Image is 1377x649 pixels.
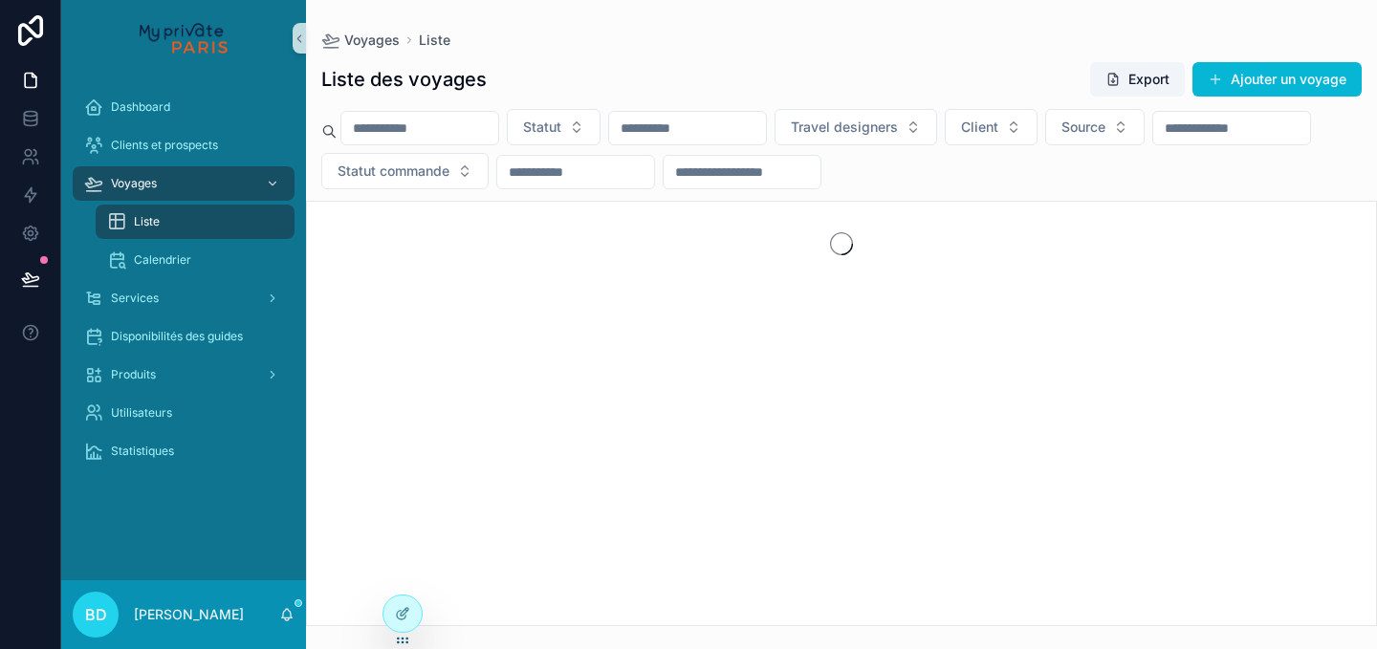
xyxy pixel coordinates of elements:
[73,357,295,392] a: Produits
[1045,109,1145,145] button: Select Button
[1061,118,1105,137] span: Source
[111,443,174,459] span: Statistiques
[791,118,898,137] span: Travel designers
[111,329,243,344] span: Disponibilités des guides
[1192,62,1362,97] button: Ajouter un voyage
[419,31,450,50] a: Liste
[111,367,156,382] span: Produits
[344,31,400,50] span: Voyages
[321,153,489,189] button: Select Button
[321,66,487,93] h1: Liste des voyages
[961,118,998,137] span: Client
[96,205,295,239] a: Liste
[945,109,1038,145] button: Select Button
[134,605,244,624] p: [PERSON_NAME]
[338,162,449,181] span: Statut commande
[96,243,295,277] a: Calendrier
[134,252,191,268] span: Calendrier
[134,214,160,229] span: Liste
[73,434,295,468] a: Statistiques
[61,76,306,493] div: scrollable content
[111,405,172,421] span: Utilisateurs
[73,166,295,201] a: Voyages
[73,128,295,162] a: Clients et prospects
[111,138,218,153] span: Clients et prospects
[73,396,295,430] a: Utilisateurs
[140,23,227,54] img: App logo
[523,118,561,137] span: Statut
[111,99,170,115] span: Dashboard
[85,603,107,626] span: BD
[73,319,295,354] a: Disponibilités des guides
[111,176,157,191] span: Voyages
[73,281,295,315] a: Services
[1090,62,1185,97] button: Export
[321,31,400,50] a: Voyages
[111,291,159,306] span: Services
[73,90,295,124] a: Dashboard
[775,109,937,145] button: Select Button
[507,109,601,145] button: Select Button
